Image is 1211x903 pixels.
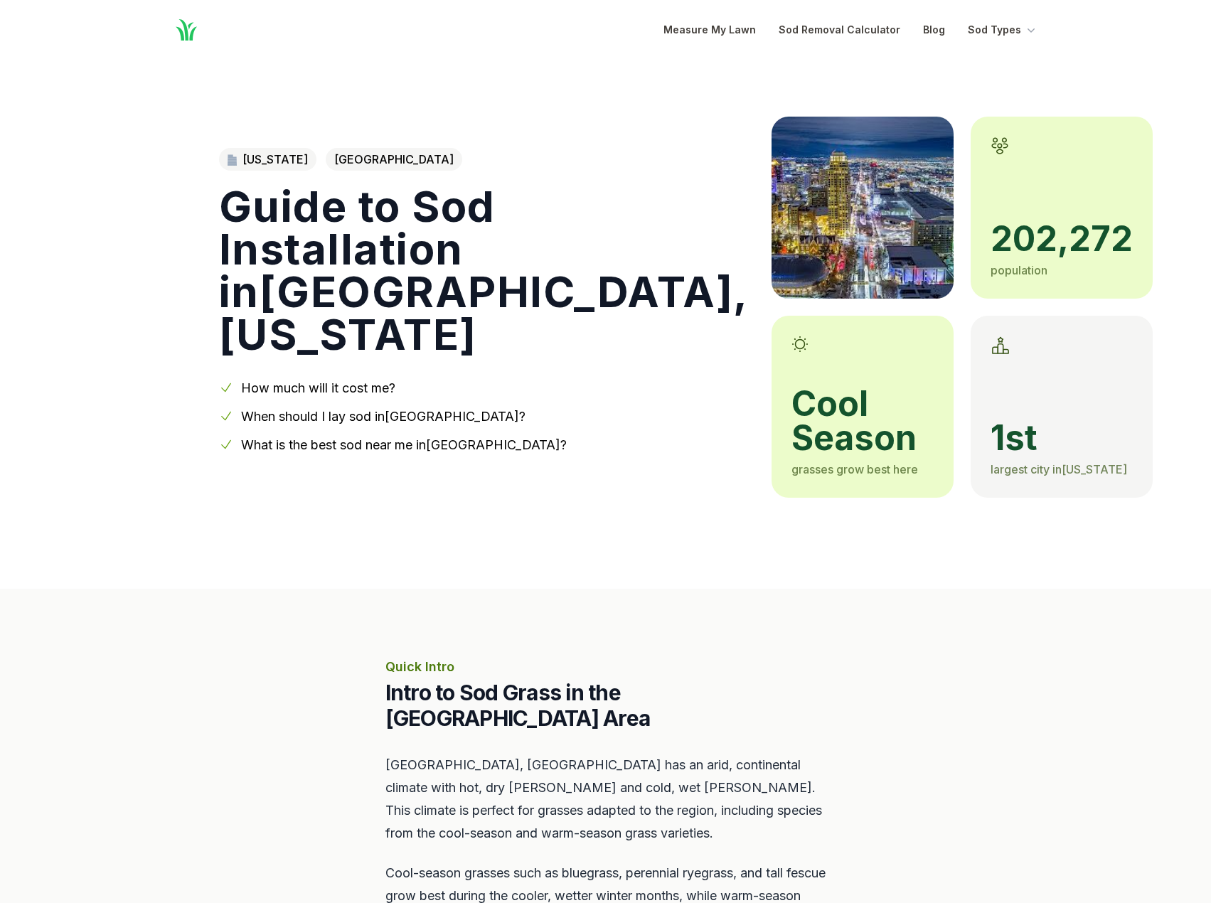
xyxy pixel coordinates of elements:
img: Utah state outline [228,154,237,166]
span: population [991,263,1047,277]
span: cool season [791,387,934,455]
a: Measure My Lawn [663,21,756,38]
a: [US_STATE] [219,148,316,171]
img: A picture of Salt Lake City [772,117,954,299]
span: [GEOGRAPHIC_DATA] [326,148,462,171]
a: What is the best sod near me in[GEOGRAPHIC_DATA]? [241,437,567,452]
h2: Intro to Sod Grass in the [GEOGRAPHIC_DATA] Area [385,680,826,731]
span: grasses grow best here [791,462,918,476]
a: When should I lay sod in[GEOGRAPHIC_DATA]? [241,409,526,424]
span: 202,272 [991,222,1133,256]
a: Blog [923,21,945,38]
a: Sod Removal Calculator [779,21,900,38]
a: How much will it cost me? [241,380,395,395]
button: Sod Types [968,21,1038,38]
p: [GEOGRAPHIC_DATA], [GEOGRAPHIC_DATA] has an arid, continental climate with hot, dry [PERSON_NAME]... [385,754,826,845]
p: Quick Intro [385,657,826,677]
span: 1st [991,421,1133,455]
span: largest city in [US_STATE] [991,462,1127,476]
h1: Guide to Sod Installation in [GEOGRAPHIC_DATA] , [US_STATE] [219,185,749,356]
